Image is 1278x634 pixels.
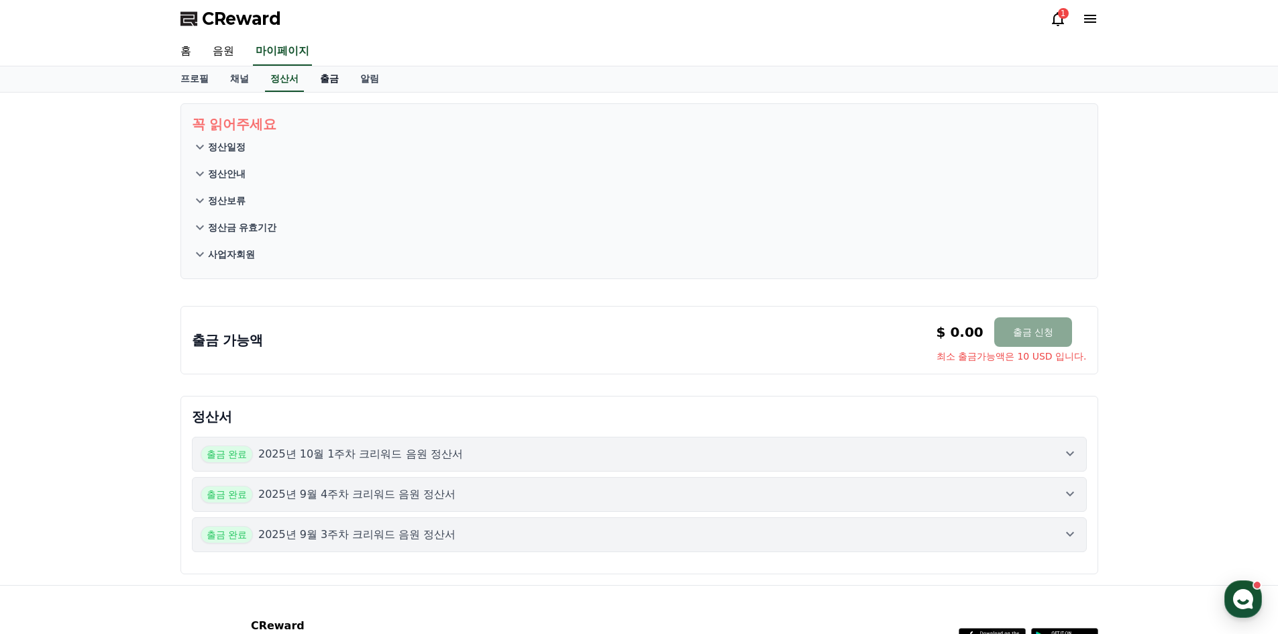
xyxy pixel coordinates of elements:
span: CReward [202,8,281,30]
p: CReward [251,618,415,634]
p: 2025년 10월 1주차 크리워드 음원 정산서 [258,446,463,462]
span: 최소 출금가능액은 10 USD 입니다. [937,350,1087,363]
a: 설정 [173,425,258,459]
p: 꼭 읽어주세요 [192,115,1087,134]
p: 정산금 유효기간 [208,221,277,234]
a: 음원 [202,38,245,66]
a: 프로필 [170,66,219,92]
p: 2025년 9월 3주차 크리워드 음원 정산서 [258,527,456,543]
p: 2025년 9월 4주차 크리워드 음원 정산서 [258,486,456,503]
p: 정산안내 [208,167,246,180]
button: 정산보류 [192,187,1087,214]
a: 마이페이지 [253,38,312,66]
button: 출금 완료 2025년 10월 1주차 크리워드 음원 정산서 [192,437,1087,472]
button: 출금 신청 [994,317,1072,347]
a: 대화 [89,425,173,459]
a: 알림 [350,66,390,92]
p: 출금 가능액 [192,331,264,350]
span: 대화 [123,446,139,457]
button: 정산일정 [192,134,1087,160]
span: 출금 완료 [201,445,253,463]
a: 출금 [309,66,350,92]
span: 설정 [207,445,223,456]
p: 정산서 [192,407,1087,426]
span: 출금 완료 [201,526,253,543]
a: CReward [180,8,281,30]
button: 출금 완료 2025년 9월 3주차 크리워드 음원 정산서 [192,517,1087,552]
p: 정산보류 [208,194,246,207]
span: 홈 [42,445,50,456]
a: 1 [1050,11,1066,27]
p: $ 0.00 [937,323,983,341]
button: 출금 완료 2025년 9월 4주차 크리워드 음원 정산서 [192,477,1087,512]
button: 정산안내 [192,160,1087,187]
p: 사업자회원 [208,248,255,261]
button: 사업자회원 [192,241,1087,268]
span: 출금 완료 [201,486,253,503]
a: 홈 [170,38,202,66]
a: 정산서 [265,66,304,92]
p: 정산일정 [208,140,246,154]
div: 1 [1058,8,1069,19]
a: 채널 [219,66,260,92]
button: 정산금 유효기간 [192,214,1087,241]
a: 홈 [4,425,89,459]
